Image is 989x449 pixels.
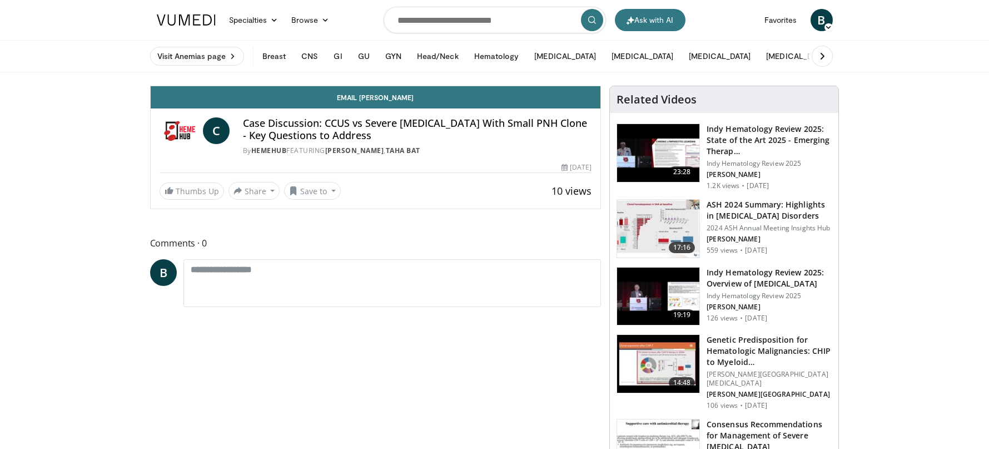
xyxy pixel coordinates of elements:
div: By FEATURING , [243,146,592,156]
button: Save to [284,182,341,200]
a: 23:28 Indy Hematology Review 2025: State of the Art 2025 - Emerging Therap… Indy Hematology Revie... [617,124,832,190]
p: 2024 ASH Annual Meeting Insights Hub [707,224,832,233]
a: 19:19 Indy Hematology Review 2025: Overview of [MEDICAL_DATA] Indy Hematology Review 2025 [PERSON... [617,267,832,326]
span: 17:16 [669,242,695,253]
img: b8578eb5-b427-44a1-af04-6cf7d171bdf7.150x105_q85_crop-smart_upscale.jpg [617,200,699,258]
button: Share [228,182,280,200]
span: 23:28 [669,166,695,177]
a: Visit Anemias page [150,47,244,66]
p: [DATE] [745,314,767,323]
a: Specialties [222,9,285,31]
button: Head/Neck [410,45,465,67]
h3: ASH 2024 Summary: Highlights in [MEDICAL_DATA] Disorders [707,199,832,221]
p: [DATE] [745,246,767,255]
p: [PERSON_NAME] [707,235,832,244]
a: B [811,9,833,31]
div: · [742,181,744,190]
h4: Related Videos [617,93,697,106]
img: HemeHub [160,117,198,144]
div: · [740,314,743,323]
a: Browse [285,9,336,31]
h3: Indy Hematology Review 2025: State of the Art 2025 - Emerging Therap… [707,124,832,157]
p: 126 views [707,314,738,323]
img: VuMedi Logo [157,14,216,26]
button: GU [351,45,376,67]
a: C [203,117,230,144]
button: CNS [295,45,325,67]
a: HemeHub [251,146,287,155]
p: [PERSON_NAME][GEOGRAPHIC_DATA] [707,390,832,399]
img: dfecf537-d4a4-4a47-8610-d62fe50ce9e0.150x105_q85_crop-smart_upscale.jpg [617,124,699,182]
button: [MEDICAL_DATA] [528,45,603,67]
button: [MEDICAL_DATA] [759,45,834,67]
div: · [740,401,743,410]
div: [DATE] [561,162,592,172]
a: B [150,259,177,286]
a: Email [PERSON_NAME] [151,86,601,108]
p: [PERSON_NAME] [707,170,832,179]
h4: Case Discussion: CCUS vs Severe [MEDICAL_DATA] With Small PNH Clone - Key Questions to Address [243,117,592,141]
a: [PERSON_NAME] [325,146,384,155]
a: Thumbs Up [160,182,224,200]
button: [MEDICAL_DATA] [605,45,680,67]
h3: Indy Hematology Review 2025: Overview of [MEDICAL_DATA] [707,267,832,289]
img: 37dcf729-4240-4fc3-abf7-9d5fa2b3a58e.150x105_q85_crop-smart_upscale.jpg [617,268,699,325]
p: Indy Hematology Review 2025 [707,292,832,300]
span: 14:48 [669,377,695,388]
p: 1.2K views [707,181,739,190]
h3: Genetic Predisposition for Hematologic Malignancies: CHIP to Myeloid… [707,334,832,368]
a: Favorites [758,9,804,31]
span: 10 views [551,184,592,198]
a: Taha Bat [386,146,420,155]
button: Breast [256,45,292,67]
p: Indy Hematology Review 2025 [707,159,832,168]
span: Comments 0 [150,236,602,250]
p: 559 views [707,246,738,255]
p: [DATE] [745,401,767,410]
button: Ask with AI [615,9,685,31]
button: Hematology [468,45,526,67]
p: [DATE] [747,181,769,190]
div: · [740,246,743,255]
a: 14:48 Genetic Predisposition for Hematologic Malignancies: CHIP to Myeloid… [PERSON_NAME][GEOGRAP... [617,334,832,410]
button: [MEDICAL_DATA] [682,45,757,67]
input: Search topics, interventions [384,7,606,33]
button: GYN [379,45,408,67]
a: 17:16 ASH 2024 Summary: Highlights in [MEDICAL_DATA] Disorders 2024 ASH Annual Meeting Insights H... [617,199,832,258]
p: [PERSON_NAME] [707,303,832,312]
img: ec06327a-2d43-4ef6-beb5-199dc2a6a752.150x105_q85_crop-smart_upscale.jpg [617,335,699,393]
span: 19:19 [669,309,695,320]
p: [PERSON_NAME][GEOGRAPHIC_DATA][MEDICAL_DATA] [707,370,832,388]
p: 106 views [707,401,738,410]
button: GI [327,45,349,67]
